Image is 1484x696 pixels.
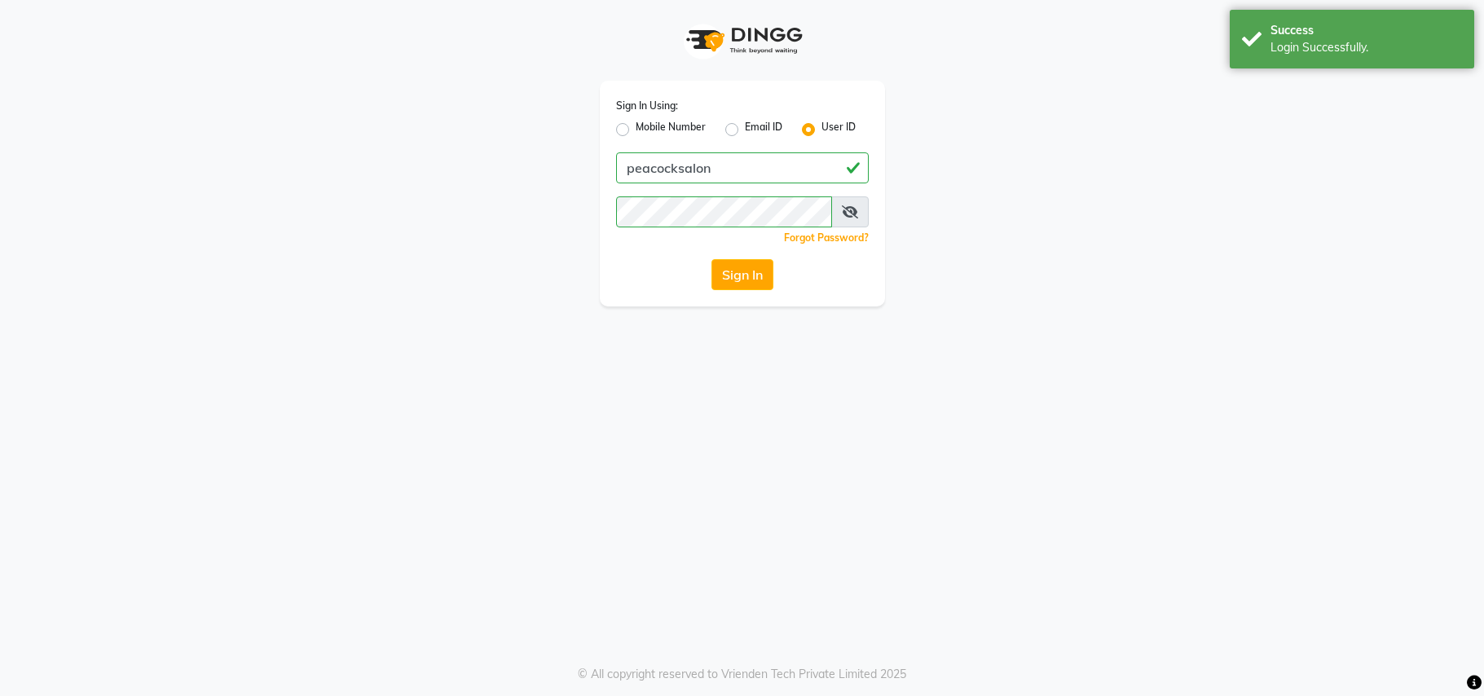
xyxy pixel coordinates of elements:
label: Sign In Using: [616,99,678,113]
div: Login Successfully. [1270,39,1462,56]
label: Email ID [745,120,782,139]
img: logo1.svg [677,16,808,64]
input: Username [616,152,869,183]
a: Forgot Password? [784,231,869,244]
label: Mobile Number [636,120,706,139]
button: Sign In [711,259,773,290]
input: Username [616,196,832,227]
label: User ID [821,120,856,139]
div: Success [1270,22,1462,39]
